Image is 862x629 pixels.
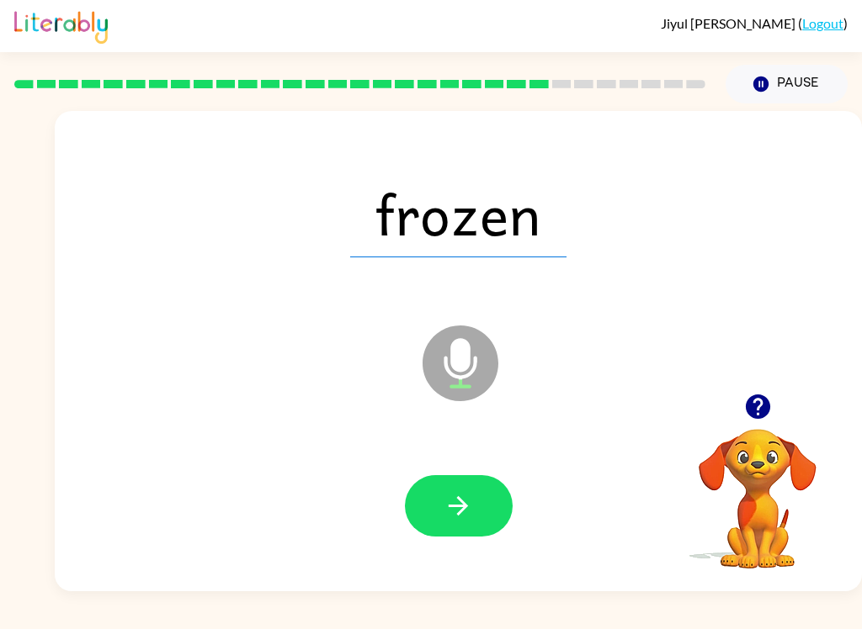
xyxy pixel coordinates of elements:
button: Pause [726,65,848,103]
img: Literably [14,7,108,44]
span: Jiyul [PERSON_NAME] [661,15,798,31]
span: frozen [350,170,567,257]
div: ( ) [661,15,848,31]
a: Logout [802,15,843,31]
video: Your browser must support playing .mp4 files to use Literably. Please try using another browser. [673,403,842,571]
